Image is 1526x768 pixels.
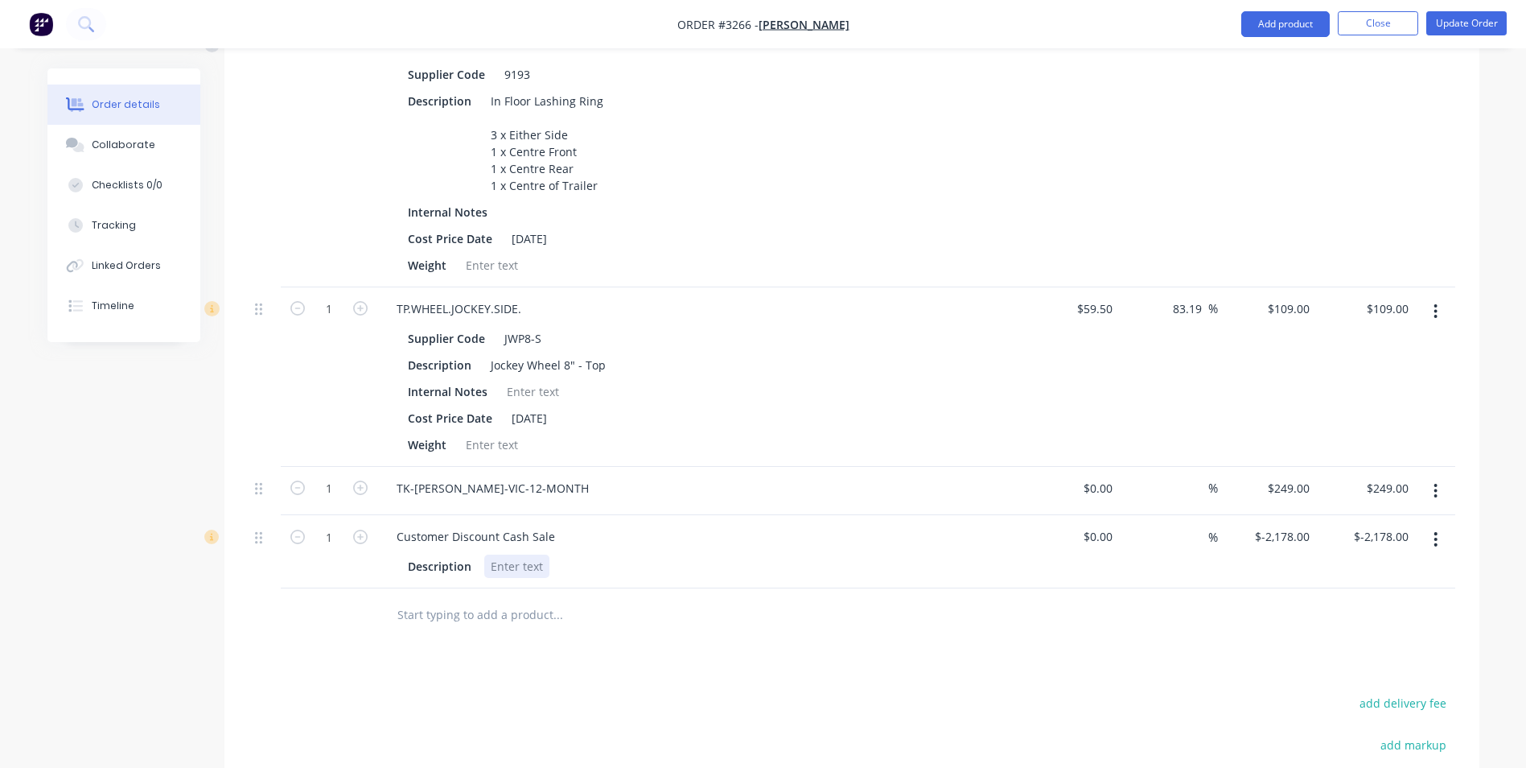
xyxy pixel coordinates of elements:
button: Linked Orders [47,246,200,286]
div: Supplier Code [401,327,492,350]
div: Tracking [92,218,136,233]
div: Cost Price Date [401,227,499,250]
div: Jockey Wheel 8" - Top [484,353,612,377]
div: Timeline [92,299,134,313]
span: % [1208,479,1218,498]
button: Add product [1241,11,1330,37]
button: add delivery fee [1351,692,1455,714]
button: Timeline [47,286,200,326]
a: [PERSON_NAME] [759,17,849,32]
button: Order details [47,85,200,125]
div: Cost Price Date [401,407,499,430]
button: Checklists 0/0 [47,165,200,205]
div: 9193 [498,63,537,86]
div: Customer Discount Cash Sale [384,525,568,548]
div: Weight [401,254,453,277]
button: Update Order [1426,11,1507,35]
div: Weight [401,433,453,456]
div: Internal Notes [401,200,494,224]
div: Description [401,353,478,377]
button: add markup [1372,734,1455,756]
div: [DATE] [505,407,553,430]
div: JWP8-S [498,327,548,350]
div: Internal Notes [401,380,494,403]
div: Description [401,555,478,578]
img: Factory [29,12,53,36]
span: % [1208,299,1218,318]
div: Order details [92,97,160,112]
button: Close [1338,11,1418,35]
div: Supplier Code [401,63,492,86]
div: Description [401,89,478,113]
span: % [1208,528,1218,547]
span: Order #3266 - [677,17,759,32]
button: Tracking [47,205,200,246]
div: [DATE] [505,227,553,250]
div: In Floor Lashing Ring 3 x Either Side 1 x Centre Front 1 x Centre Rear 1 x Centre of Trailer [484,89,610,197]
div: TP.WHEEL.JOCKEY.SIDE. [384,297,534,320]
input: Start typing to add a product... [397,598,718,630]
div: Checklists 0/0 [92,178,162,192]
button: Collaborate [47,125,200,165]
div: TK-[PERSON_NAME]-VIC-12-MONTH [384,477,602,500]
div: Collaborate [92,138,155,152]
div: Linked Orders [92,258,161,273]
